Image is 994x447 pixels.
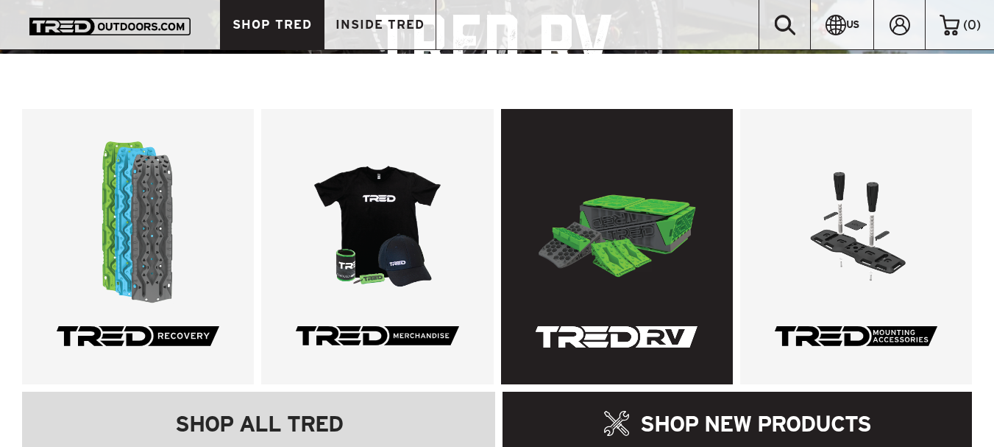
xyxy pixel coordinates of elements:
[968,18,976,32] span: 0
[29,18,191,35] img: TRED Outdoors America
[940,15,959,35] img: cart-icon
[336,18,425,31] span: INSIDE TRED
[232,18,312,31] span: SHOP TRED
[963,18,981,32] span: ( )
